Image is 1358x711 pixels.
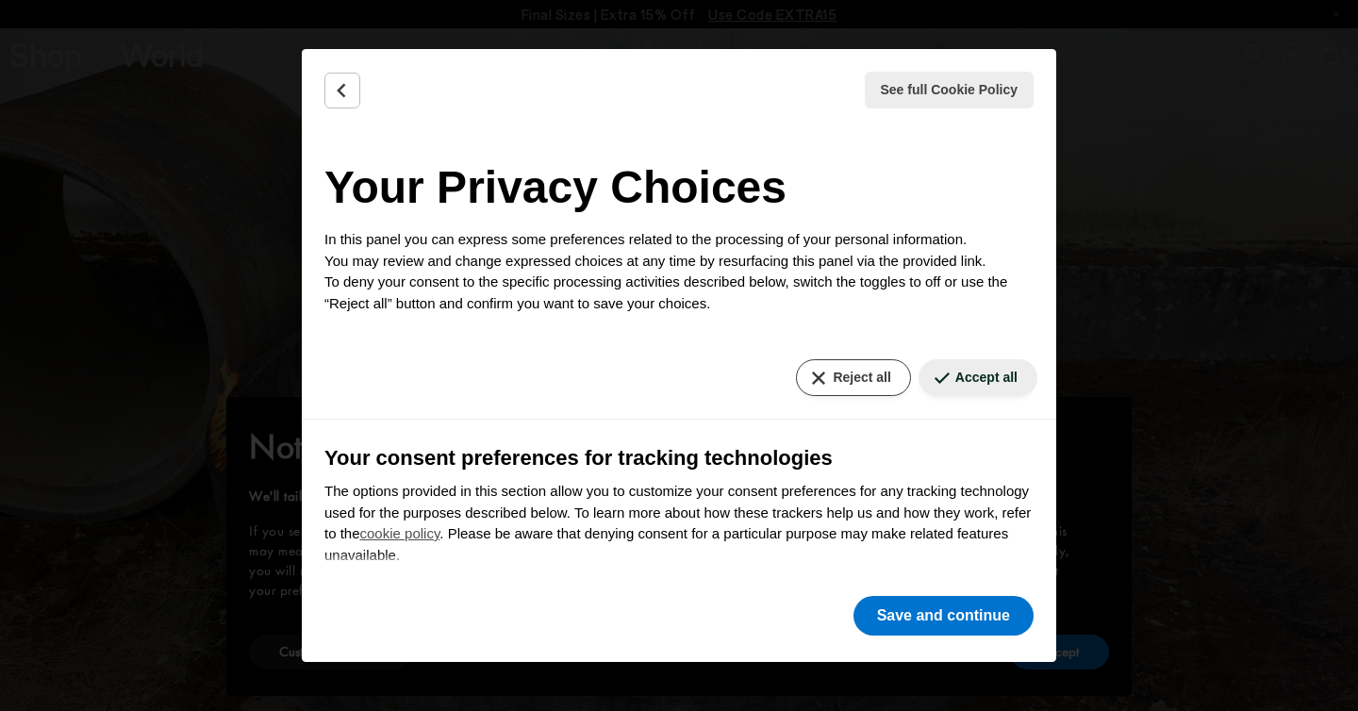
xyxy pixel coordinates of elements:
button: See full Cookie Policy [865,72,1035,108]
p: In this panel you can express some preferences related to the processing of your personal informa... [324,229,1034,314]
button: Back [324,73,360,108]
h3: Your consent preferences for tracking technologies [324,442,1034,473]
button: Save and continue [853,596,1034,636]
button: Accept all [919,359,1037,396]
p: The options provided in this section allow you to customize your consent preferences for any trac... [324,481,1034,566]
a: cookie policy - link opens in a new tab [360,525,440,541]
h2: Your Privacy Choices [324,154,1034,222]
span: See full Cookie Policy [881,80,1018,100]
button: Reject all [796,359,910,396]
